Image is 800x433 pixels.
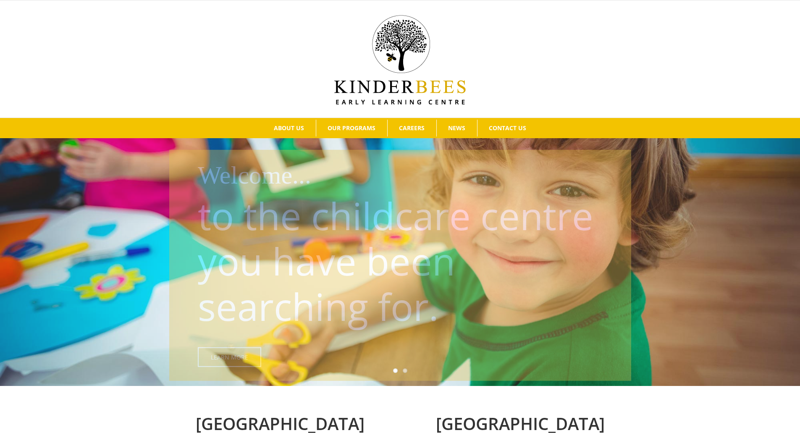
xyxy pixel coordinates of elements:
a: Learn More [198,347,261,367]
span: NEWS [448,125,465,131]
nav: Main Menu [13,118,787,138]
span: OUR PROGRAMS [328,125,375,131]
span: CAREERS [399,125,425,131]
a: CONTACT US [477,120,538,136]
span: CONTACT US [489,125,526,131]
span: ABOUT US [274,125,304,131]
a: CAREERS [388,120,436,136]
a: ABOUT US [262,120,316,136]
a: 1 [393,368,398,373]
h1: Welcome... [198,157,625,192]
a: OUR PROGRAMS [316,120,387,136]
a: 2 [403,368,407,373]
img: Kinder Bees Logo [334,15,466,105]
a: NEWS [437,120,477,136]
span: Learn More [211,353,248,360]
p: to the childcare centre you have been searching for. [198,192,607,328]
